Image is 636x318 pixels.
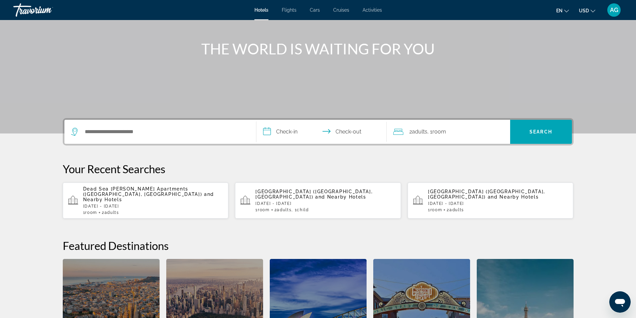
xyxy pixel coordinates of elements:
button: Change language [556,6,569,15]
span: USD [579,8,589,13]
span: Dead Sea [PERSON_NAME] Apartments ([GEOGRAPHIC_DATA], [GEOGRAPHIC_DATA]) [83,186,202,197]
button: Select check in and out date [256,120,387,144]
input: Search hotel destination [84,127,246,137]
span: and Nearby Hotels [83,192,214,202]
iframe: לחצן לפתיחת חלון הודעות הטקסט [609,291,631,313]
span: Room [432,128,446,135]
span: 2 [447,208,464,212]
a: Cruises [333,7,349,13]
a: Flights [282,7,296,13]
span: , 1 [291,208,308,212]
p: [DATE] - [DATE] [83,204,223,209]
span: Search [529,129,552,134]
a: Travorium [13,1,80,19]
span: and Nearby Hotels [315,194,366,200]
span: and Nearby Hotels [488,194,539,200]
span: Child [297,208,308,212]
a: Cars [310,7,320,13]
span: 2 [409,127,427,136]
span: Room [258,208,270,212]
button: User Menu [605,3,623,17]
span: Adults [277,208,291,212]
button: [GEOGRAPHIC_DATA] ([GEOGRAPHIC_DATA], [GEOGRAPHIC_DATA]) and Nearby Hotels[DATE] - [DATE]1Room2Ad... [235,182,401,219]
span: Adults [449,208,464,212]
span: 1 [428,208,442,212]
span: 2 [274,208,292,212]
span: Room [85,210,97,215]
span: [GEOGRAPHIC_DATA] ([GEOGRAPHIC_DATA], [GEOGRAPHIC_DATA]) [428,189,545,200]
span: Room [430,208,442,212]
button: Dead Sea [PERSON_NAME] Apartments ([GEOGRAPHIC_DATA], [GEOGRAPHIC_DATA]) and Nearby Hotels[DATE] ... [63,182,229,219]
span: 1 [83,210,97,215]
span: 2 [102,210,119,215]
button: Change currency [579,6,595,15]
button: [GEOGRAPHIC_DATA] ([GEOGRAPHIC_DATA], [GEOGRAPHIC_DATA]) and Nearby Hotels[DATE] - [DATE]1Room2Ad... [408,182,574,219]
span: Adults [412,128,427,135]
h1: THE WORLD IS WAITING FOR YOU [193,40,443,57]
span: AG [610,7,618,13]
span: en [556,8,563,13]
h2: Featured Destinations [63,239,574,252]
div: Search widget [64,120,572,144]
p: [DATE] - [DATE] [428,201,568,206]
span: 1 [255,208,269,212]
button: Travelers: 2 adults, 0 children [387,120,510,144]
p: Your Recent Searches [63,162,574,176]
span: Adults [104,210,119,215]
a: Hotels [254,7,268,13]
span: [GEOGRAPHIC_DATA] ([GEOGRAPHIC_DATA], [GEOGRAPHIC_DATA]) [255,189,373,200]
button: Search [510,120,572,144]
span: , 1 [427,127,446,136]
a: Activities [363,7,382,13]
p: [DATE] - [DATE] [255,201,396,206]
